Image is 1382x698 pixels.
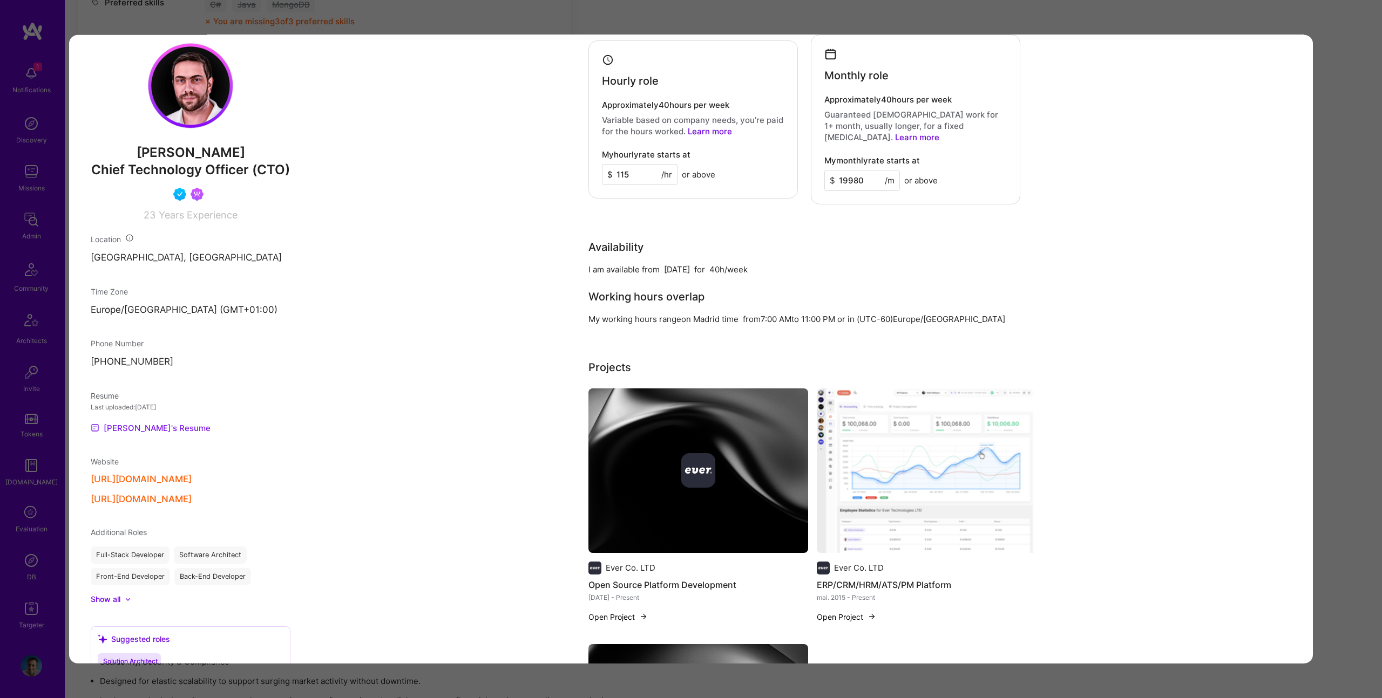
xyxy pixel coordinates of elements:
span: or above [682,169,715,180]
h4: Monthly role [824,69,889,81]
div: Software Architect [174,546,247,564]
div: [DATE] [664,263,690,275]
span: 7:00 AM to 11:00 PM or [761,313,845,324]
div: [DATE] - Present [588,592,808,603]
div: Full-Stack Developer [91,546,170,564]
span: /m [885,174,895,186]
span: Chief Technology Officer (CTO) [91,162,290,177]
h4: Hourly role [602,74,659,87]
span: Time Zone [91,286,128,296]
span: 23 [144,209,155,221]
div: Ever Co. LTD [834,562,884,573]
i: icon Clock [602,53,614,66]
span: /hr [661,169,672,180]
img: Vetted A.Teamer [173,188,186,201]
a: Learn more [688,126,732,136]
span: Phone Number [91,339,144,348]
button: [URL][DOMAIN_NAME] [91,474,192,485]
div: Projects [588,359,631,375]
span: $ [830,174,835,186]
p: Variable based on company needs, you’re paid for the hours worked. [602,114,784,137]
img: Resume [91,423,99,432]
div: mai. 2015 - Present [817,592,1036,603]
button: Open Project [817,611,876,622]
img: cover [588,388,808,552]
h4: ERP/CRM/HRM/ATS/PM Platform [817,578,1036,592]
div: for [694,263,705,275]
span: Years Experience [159,209,238,221]
i: icon SuggestedTeams [98,634,107,644]
img: Company logo [681,453,716,488]
span: [PERSON_NAME] [91,145,290,161]
div: Working hours overlap [588,288,704,304]
div: h/week [720,263,748,275]
input: XXX [824,169,900,190]
span: Additional Roles [91,528,147,537]
h4: Approximately 40 hours per week [824,94,1007,104]
div: 40 [709,263,720,275]
img: User Avatar [147,43,234,129]
div: Back-End Developer [174,568,251,585]
i: icon Calendar [824,48,837,60]
p: Europe/[GEOGRAPHIC_DATA] (GMT+01:00 ) [91,303,290,316]
span: from in (UTC -60 ) Europe/[GEOGRAPHIC_DATA] [743,313,1005,324]
img: arrow-right [639,612,648,621]
div: modal [69,35,1313,663]
img: ERP/CRM/HRM/ATS/PM Platform [817,388,1036,552]
p: [PHONE_NUMBER] [91,355,290,368]
button: [URL][DOMAIN_NAME] [91,494,192,505]
button: Open Project [588,611,648,622]
span: $ [607,169,613,180]
div: Location [91,234,290,245]
div: Suggested roles [98,633,170,645]
input: XXX [602,164,678,185]
span: or above [904,174,938,186]
div: Availability [588,238,643,255]
div: Show all [91,594,120,605]
img: Company logo [817,562,830,574]
a: Learn more [895,132,939,142]
div: Front-End Developer [91,568,170,585]
h4: Approximately 40 hours per week [602,100,784,110]
h4: My hourly rate starts at [602,150,690,160]
span: Resume [91,391,119,400]
a: User Avatar [147,121,234,131]
p: [GEOGRAPHIC_DATA], [GEOGRAPHIC_DATA] [91,251,290,264]
img: arrow-right [868,612,876,621]
img: Been on Mission [191,188,204,201]
span: Solution Architect [103,657,158,665]
span: Website [91,457,119,466]
div: Ever Co. LTD [606,562,655,573]
a: [PERSON_NAME]'s Resume [91,421,211,434]
div: My working hours range on Madrid time [588,313,739,324]
p: Guaranteed [DEMOGRAPHIC_DATA] work for 1+ month, usually longer, for a fixed [MEDICAL_DATA]. [824,108,1007,142]
h4: Open Source Platform Development [588,578,808,592]
img: Company logo [588,562,601,574]
div: Last uploaded: [DATE] [91,401,290,413]
h4: My monthly rate starts at [824,155,920,165]
div: I am available from [588,263,660,275]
